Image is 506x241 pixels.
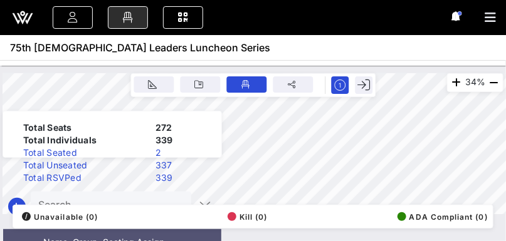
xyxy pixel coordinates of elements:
[228,212,268,222] span: Kill (0)
[10,40,270,55] span: 75th [DEMOGRAPHIC_DATA] Leaders Luncheon Series
[18,121,150,134] div: Total Seats
[18,134,150,146] div: Total Individuals
[394,208,488,225] button: ADA Compliant (0)
[150,146,216,159] div: 2
[22,212,98,222] span: Unavailable (0)
[18,146,150,159] div: Total Seated
[18,159,150,172] div: Total Unseated
[150,172,216,184] div: 339
[18,208,98,225] button: /Unavailable (0)
[150,134,216,146] div: 339
[447,73,503,92] div: 34%
[398,212,488,222] span: ADA Compliant (0)
[22,212,31,221] div: /
[150,121,216,134] div: 272
[18,172,150,184] div: Total RSVPed
[224,208,268,225] button: Kill (0)
[150,159,216,172] div: 337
